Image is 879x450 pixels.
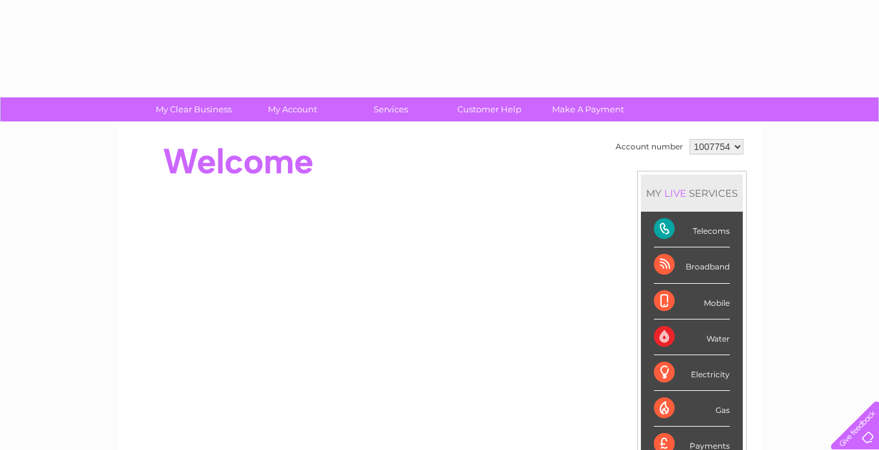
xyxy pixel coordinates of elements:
div: Electricity [654,355,730,391]
a: Services [337,97,444,121]
div: MY SERVICES [641,175,743,212]
div: Mobile [654,284,730,319]
div: Water [654,319,730,355]
td: Account number [612,136,686,158]
a: My Account [239,97,346,121]
div: Broadband [654,247,730,283]
a: Make A Payment [535,97,642,121]
div: Telecoms [654,212,730,247]
div: Gas [654,391,730,427]
a: Customer Help [436,97,543,121]
a: My Clear Business [140,97,247,121]
div: LIVE [662,187,689,199]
